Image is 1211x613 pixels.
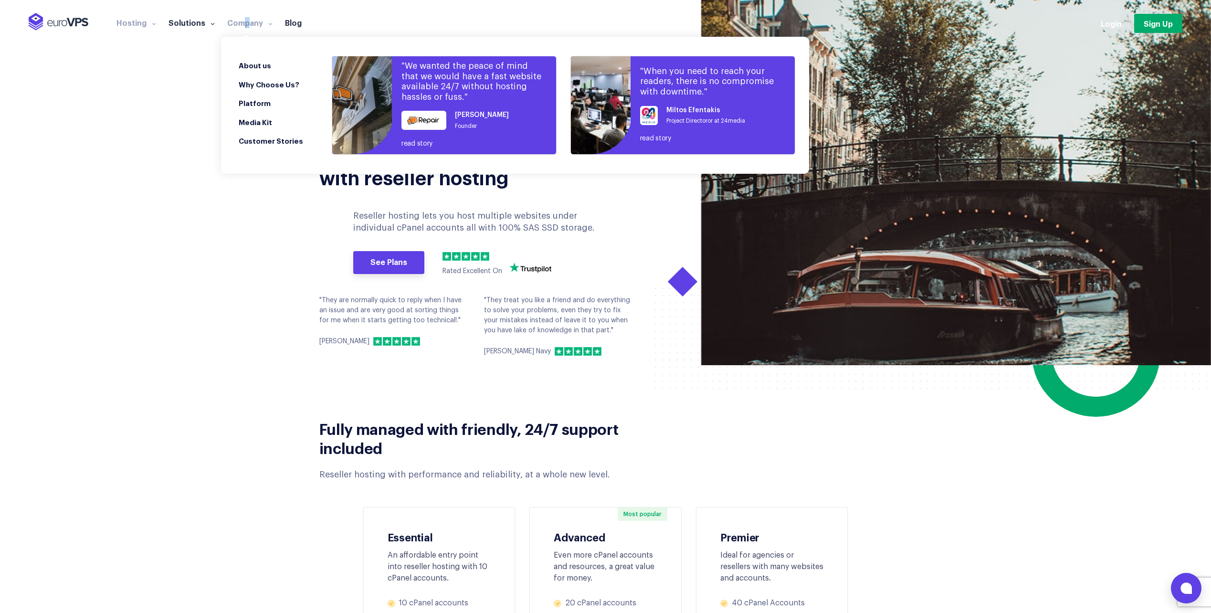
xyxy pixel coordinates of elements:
div: Project Directoror at 24media [666,116,745,126]
h2: Fully managed with friendly, 24/7 support included [319,419,647,457]
a: Blog [279,18,308,27]
img: 3 [392,337,401,346]
h5: "When you need to reach your readers, there is no compromise with downtime." [640,66,780,97]
img: 3 [574,347,582,356]
a: Customer Stories [232,131,326,150]
a: Login [1101,18,1122,29]
a: Sign Up [1134,14,1182,33]
a: Media Kit [232,113,326,132]
img: 2 [452,252,461,261]
div: "They treat you like a friend and do everything to solve your problems, even they try to fix your... [484,296,634,357]
a: About us [232,56,326,75]
li: 20 cPanel accounts [554,598,657,608]
img: 5 [481,252,489,261]
li: 40 cPanel Accounts [720,598,824,608]
a: Why Choose Us? [232,75,326,94]
img: 2 [564,347,573,356]
img: 1 [555,347,563,356]
a: Solutions [162,18,221,27]
span: Most popular [618,507,667,521]
div: Founder [455,121,509,131]
div: Reseller hosting with performance and reliability, at a whole new level. [319,469,647,481]
a: Platform [232,94,326,113]
div: Ideal for agencies or resellers with many websites and accounts. [720,550,824,584]
img: 4 [402,337,411,346]
p: [PERSON_NAME] Navy [484,347,551,357]
img: 5 [593,347,601,356]
img: 4 [471,252,480,261]
span: Rated Excellent On [442,268,502,275]
a: read story [401,138,542,150]
a: See Plans [353,251,424,274]
h3: Premier [720,531,824,542]
p: Reseller hosting lets you host multiple websites under individual cPanel accounts all with 100% S... [353,210,599,234]
h3: Essential [388,531,491,542]
img: 3 [462,252,470,261]
h5: "We wanted the peace of mind that we would have a fast website available 24/7 without hosting has... [401,61,542,102]
div: "They are normally quick to reply when I have an issue and are very good at sorting things for me... [319,296,470,347]
img: 2 [383,337,391,346]
img: 4 [583,347,592,356]
div: Create and control multiple individual cPanel accounts with reseller hosting [319,115,584,189]
div: Even more cPanel accounts and resources, a great value for money. [554,550,657,584]
div: Miltos Efentakis [666,105,745,116]
img: 5 [411,337,420,346]
img: 1 [373,337,382,346]
img: EuroVPS [29,13,88,31]
a: Company [221,18,279,27]
li: 10 cPanel accounts [388,598,491,608]
div: An affordable entry point into reseller hosting with 10 cPanel accounts. [388,550,491,584]
h3: Advanced [554,531,657,542]
div: [PERSON_NAME] [455,110,509,121]
p: [PERSON_NAME] [319,337,369,347]
a: Hosting [110,18,162,27]
img: 1 [442,252,451,261]
a: read story [640,133,780,145]
button: Open chat window [1171,573,1201,603]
